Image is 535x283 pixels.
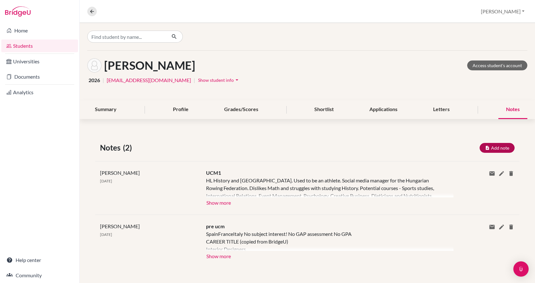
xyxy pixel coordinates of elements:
[87,100,124,119] div: Summary
[206,170,221,176] span: UCM1
[217,100,266,119] div: Grades/Scores
[1,39,78,52] a: Students
[206,230,444,251] div: SpainFranceItaly No subject interest! No GAP assessment No GPA CAREER TITLE (copied from BridgeU)...
[362,100,405,119] div: Applications
[1,55,78,68] a: Universities
[87,58,102,73] img: Blanka Napsugár Szabó's avatar
[100,223,140,229] span: [PERSON_NAME]
[103,76,104,84] span: |
[234,77,240,83] i: arrow_drop_down
[123,142,134,153] span: (2)
[206,177,444,197] div: HL History and [GEOGRAPHIC_DATA]. Used to be an athlete. Social media manager for the Hungarian R...
[100,232,112,237] span: [DATE]
[498,100,527,119] div: Notes
[467,60,527,70] a: Access student's account
[1,24,78,37] a: Home
[104,59,195,72] h1: [PERSON_NAME]
[194,76,195,84] span: |
[87,31,166,43] input: Find student by name...
[206,251,231,260] button: Show more
[206,197,231,207] button: Show more
[1,269,78,282] a: Community
[478,5,527,18] button: [PERSON_NAME]
[165,100,196,119] div: Profile
[1,254,78,266] a: Help center
[89,76,100,84] span: 2026
[5,6,31,17] img: Bridge-U
[206,223,225,229] span: pre ucm
[307,100,341,119] div: Shortlist
[198,75,240,85] button: Show student infoarrow_drop_down
[100,142,123,153] span: Notes
[1,70,78,83] a: Documents
[480,143,515,153] button: Add note
[513,261,529,277] div: Open Intercom Messenger
[1,86,78,99] a: Analytics
[100,170,140,176] span: [PERSON_NAME]
[425,100,457,119] div: Letters
[100,179,112,183] span: [DATE]
[107,76,191,84] a: [EMAIL_ADDRESS][DOMAIN_NAME]
[198,77,234,83] span: Show student info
